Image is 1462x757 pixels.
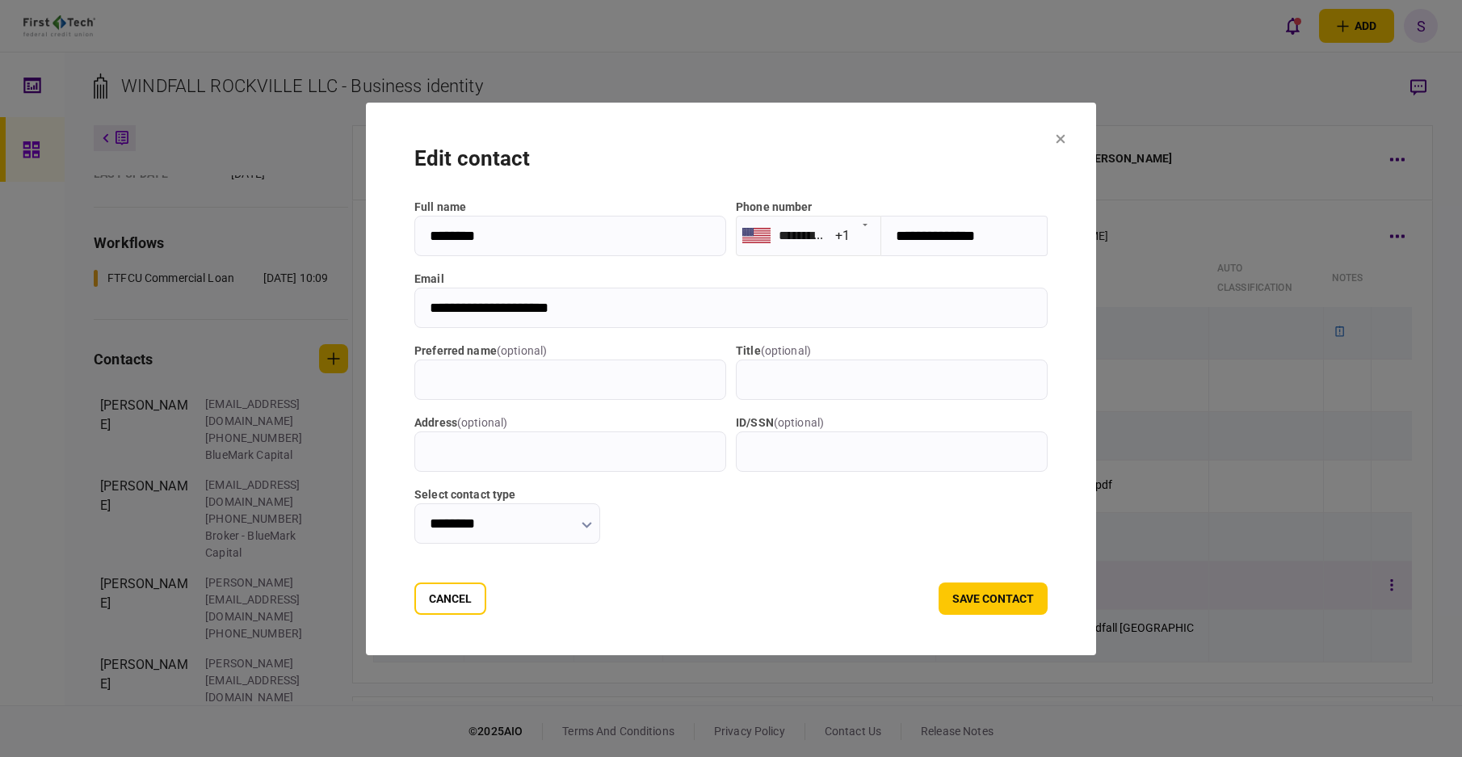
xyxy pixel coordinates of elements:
[736,360,1048,400] input: title
[774,416,824,429] span: ( optional )
[414,199,726,216] label: full name
[736,343,1048,360] label: title
[736,414,1048,431] label: ID/SSN
[939,582,1048,615] button: save contact
[414,431,726,472] input: address
[854,212,876,235] button: Open
[414,582,486,615] button: Cancel
[414,216,726,256] input: full name
[457,416,507,429] span: ( optional )
[414,288,1048,328] input: email
[835,226,850,245] div: +1
[736,431,1048,472] input: ID/SSN
[414,503,600,544] input: Select contact type
[414,343,726,360] label: Preferred name
[414,360,726,400] input: Preferred name
[414,271,1048,288] label: email
[742,228,771,242] img: us
[761,344,811,357] span: ( optional )
[414,143,1048,175] div: edit contact
[414,414,726,431] label: address
[414,486,600,503] label: Select contact type
[736,200,813,213] label: Phone number
[497,344,547,357] span: ( optional )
